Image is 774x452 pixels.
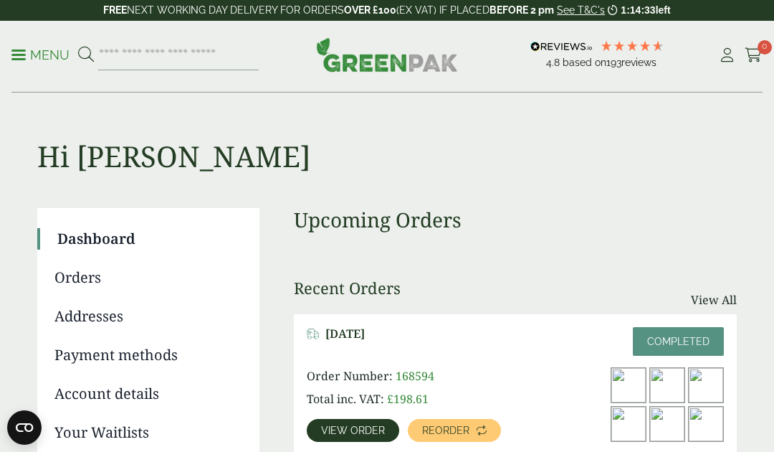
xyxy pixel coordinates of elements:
[321,425,385,435] span: View order
[37,93,737,174] h1: Hi [PERSON_NAME]
[325,327,365,341] span: [DATE]
[606,57,621,68] span: 193
[387,391,393,407] span: £
[489,4,554,16] strong: BEFORE 2 pm
[11,47,70,64] p: Menu
[530,42,593,52] img: REVIEWS.io
[294,278,401,297] h3: Recent Orders
[611,407,646,441] img: Kraft-Bowl-750ml-with-Goats-Cheese-Salad-Open-300x200.jpg
[54,306,239,327] a: Addresses
[54,422,239,443] a: Your Waitlists
[621,4,655,16] span: 1:14:33
[54,383,239,405] a: Account details
[689,368,723,402] img: dsc_6880a_1_3-300x200.jpg
[103,4,127,16] strong: FREE
[563,57,606,68] span: Based on
[745,48,763,62] i: Cart
[758,40,772,55] span: 0
[57,228,239,250] a: Dashboard
[557,4,605,16] a: See T&C's
[387,391,429,407] bdi: 198.61
[656,4,671,16] span: left
[7,410,42,445] button: Open CMP widget
[396,368,434,384] span: 168594
[316,37,458,72] img: GreenPak Supplies
[307,419,399,442] a: View order
[408,419,501,442] a: Reorder
[650,368,684,402] img: Kraft-Bowl-500ml-with-Nachos-300x200.jpg
[344,4,396,16] strong: OVER £100
[600,39,664,52] div: 4.8 Stars
[11,47,70,61] a: Menu
[691,291,737,309] a: View All
[611,368,646,402] img: 7501_lid_1-300x198.jpg
[647,336,709,347] span: Completed
[54,267,239,288] a: Orders
[54,344,239,366] a: Payment methods
[718,48,736,62] i: My Account
[546,57,563,68] span: 4.8
[689,407,723,441] img: dsc4788a-300x200.jpg
[307,391,384,407] span: Total inc. VAT:
[422,425,469,435] span: Reorder
[745,44,763,66] a: 0
[621,57,656,68] span: reviews
[307,368,393,384] span: Order Number:
[294,208,737,232] h3: Upcoming Orders
[650,407,684,441] img: 10330.23P-High-300x300.jpg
